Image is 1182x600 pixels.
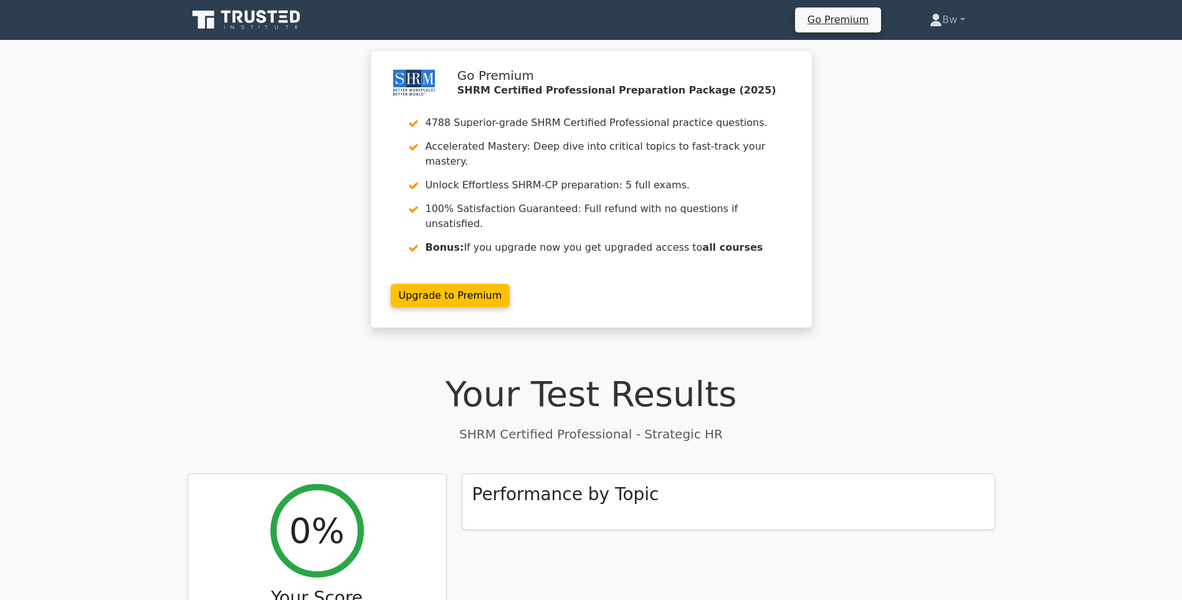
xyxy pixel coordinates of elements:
[289,510,345,551] h2: 0%
[800,11,876,28] a: Go Premium
[900,7,994,32] a: Bw
[472,484,659,505] h3: Performance by Topic
[391,284,510,307] a: Upgrade to Premium
[188,425,995,443] p: SHRM Certified Professional - Strategic HR
[188,373,995,415] h1: Your Test Results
